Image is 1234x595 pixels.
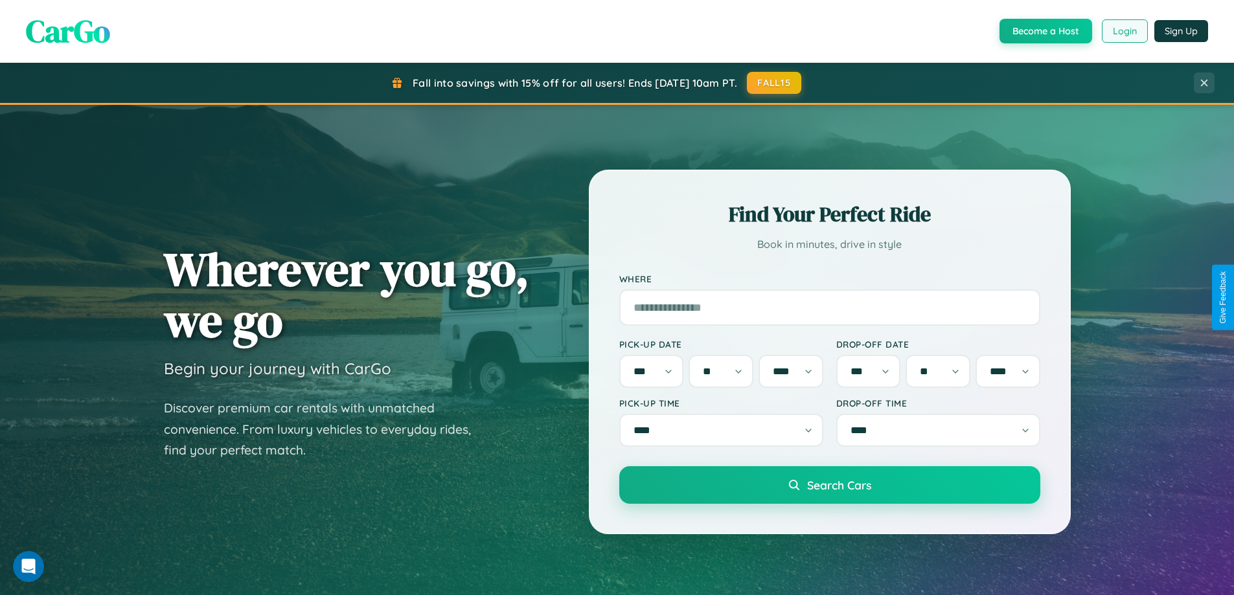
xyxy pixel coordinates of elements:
button: FALL15 [747,72,801,94]
button: Login [1102,19,1148,43]
label: Drop-off Date [836,339,1040,350]
p: Discover premium car rentals with unmatched convenience. From luxury vehicles to everyday rides, ... [164,398,488,461]
button: Become a Host [1000,19,1092,43]
span: CarGo [26,10,110,52]
span: Search Cars [807,478,871,492]
label: Where [619,273,1040,284]
button: Search Cars [619,466,1040,504]
label: Drop-off Time [836,398,1040,409]
iframe: Intercom live chat [13,551,44,582]
h3: Begin your journey with CarGo [164,359,391,378]
h2: Find Your Perfect Ride [619,200,1040,229]
div: Give Feedback [1218,271,1228,324]
h1: Wherever you go, we go [164,243,529,346]
label: Pick-up Date [619,339,823,350]
button: Sign Up [1154,20,1208,42]
span: Fall into savings with 15% off for all users! Ends [DATE] 10am PT. [413,76,737,89]
p: Book in minutes, drive in style [619,235,1040,254]
label: Pick-up Time [619,398,823,409]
